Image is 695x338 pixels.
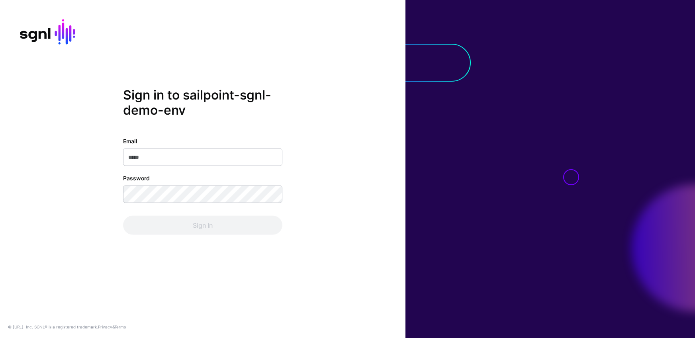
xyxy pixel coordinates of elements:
div: © [URL], Inc. SGNL® is a registered trademark. & [8,324,126,330]
a: Terms [114,324,126,329]
a: Privacy [98,324,112,329]
label: Email [123,137,137,145]
h2: Sign in to sailpoint-sgnl-demo-env [123,87,282,118]
label: Password [123,174,150,182]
